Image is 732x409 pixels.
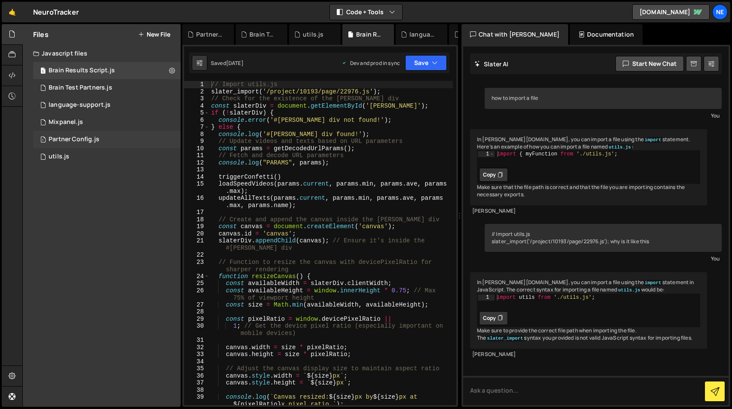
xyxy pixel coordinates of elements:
[184,394,209,408] div: 39
[479,311,508,325] button: Copy
[138,31,170,38] button: New File
[632,4,710,20] a: [DOMAIN_NAME]
[184,259,209,273] div: 23
[478,294,495,301] div: 1
[712,4,728,20] a: Ne
[184,131,209,138] div: 8
[615,56,684,71] button: Start new chat
[472,351,705,358] div: [PERSON_NAME]
[570,24,643,45] div: Documentation
[608,144,632,150] code: utils.js
[184,88,209,96] div: 2
[184,195,209,209] div: 16
[249,30,277,39] div: Brain Test Partners.js
[330,4,402,20] button: Code + Tools
[40,68,46,75] span: 1
[33,114,181,131] div: 10193/36817.js
[49,118,83,126] div: Mixpanel.js
[196,30,224,39] div: Partner Config.js
[184,322,209,337] div: 30
[617,287,641,293] code: utils.js
[226,59,243,67] div: [DATE]
[479,168,508,182] button: Copy
[211,59,243,67] div: Saved
[184,81,209,88] div: 1
[472,208,705,215] div: [PERSON_NAME]
[184,251,209,259] div: 22
[184,351,209,358] div: 33
[184,180,209,195] div: 15
[33,131,181,148] div: 10193/44615.js
[184,287,209,301] div: 26
[184,379,209,387] div: 37
[33,148,181,165] div: 10193/22976.js
[184,216,209,223] div: 18
[487,111,720,120] div: You
[184,273,209,280] div: 24
[184,95,209,102] div: 3
[184,387,209,394] div: 38
[485,224,722,252] div: // Import utils.js slater_import('/project/10193/page/22976.js'); why is it like this
[303,30,323,39] div: utils.js
[409,30,437,39] div: language-support.js
[184,230,209,238] div: 20
[33,79,181,96] div: 10193/29054.js
[49,67,115,74] div: Brain Results Script.js
[184,301,209,309] div: 27
[49,84,112,92] div: Brain Test Partners.js
[33,62,181,79] div: 10193/22950.js
[184,159,209,167] div: 12
[49,153,69,161] div: utils.js
[23,45,181,62] div: Javascript files
[405,55,447,71] button: Save
[470,129,707,205] div: In [PERSON_NAME][DOMAIN_NAME], you can import a file using the statement. Here's an example of ho...
[184,109,209,117] div: 5
[49,101,111,109] div: language-support.js
[644,137,662,143] code: import
[184,344,209,351] div: 32
[470,272,707,348] div: In [PERSON_NAME][DOMAIN_NAME], you can import a file using the statement in JavaScript. The corre...
[184,358,209,366] div: 34
[33,7,79,17] div: NeuroTracker
[184,145,209,152] div: 10
[474,60,509,68] h2: Slater AI
[184,337,209,344] div: 31
[184,372,209,380] div: 36
[49,136,99,143] div: Partner Config.js
[184,124,209,131] div: 7
[33,96,181,114] div: 10193/29405.js
[184,280,209,287] div: 25
[184,209,209,216] div: 17
[184,166,209,174] div: 13
[644,280,662,286] code: import
[184,316,209,323] div: 29
[356,30,384,39] div: Brain Results Script.js
[461,24,568,45] div: Chat with [PERSON_NAME]
[184,152,209,159] div: 11
[184,174,209,181] div: 14
[478,151,495,157] div: 1
[2,2,23,22] a: 🤙
[184,237,209,251] div: 21
[184,102,209,110] div: 4
[184,117,209,124] div: 6
[184,308,209,316] div: 28
[184,365,209,372] div: 35
[184,138,209,145] div: 9
[33,30,49,39] h2: Files
[486,335,524,341] code: slater_import
[40,137,46,144] span: 1
[341,59,400,67] div: Dev and prod in sync
[184,223,209,230] div: 19
[485,88,722,109] div: how to import a file
[487,254,720,263] div: You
